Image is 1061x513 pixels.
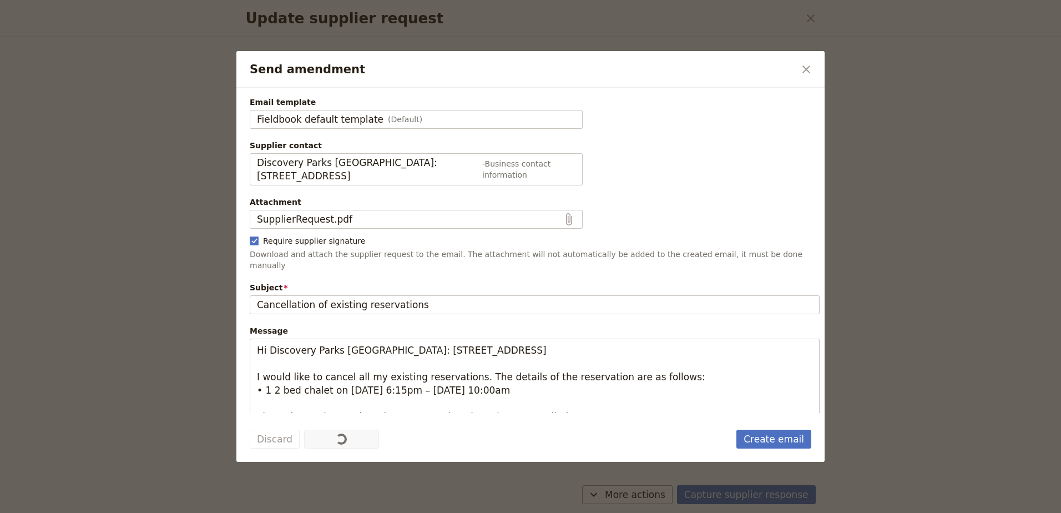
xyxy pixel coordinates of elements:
[250,430,300,449] button: Discard
[263,235,365,247] span: Require supplier signature
[250,61,795,78] h2: Send amendment
[388,114,422,125] span: (Default)
[250,325,820,336] span: Message
[250,295,820,314] input: Subject
[250,339,820,469] textarea: Message
[250,140,820,151] span: Supplier contact
[250,97,820,108] span: Email template
[250,210,583,229] button: Attachment
[736,430,811,449] a: Create email
[797,60,816,79] button: Close dialog
[257,156,480,183] span: Discovery Parks [GEOGRAPHIC_DATA]: [STREET_ADDRESS]
[482,158,575,180] span: - Business contact information
[250,249,820,271] p: Download and attach the supplier request to the email. The attachment will not automatically be a...
[250,197,820,208] span: Attachment
[257,113,383,126] span: Fieldbook default template
[250,282,820,293] span: Subject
